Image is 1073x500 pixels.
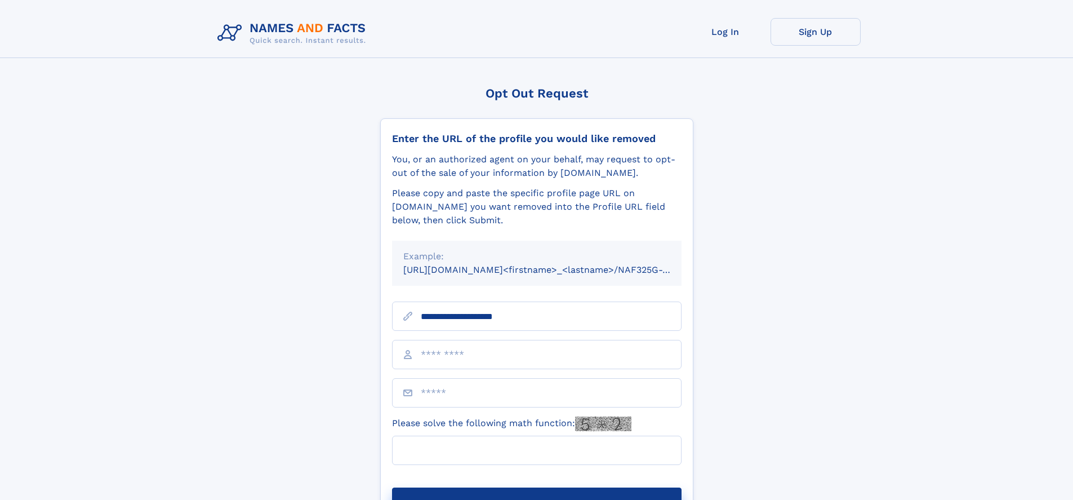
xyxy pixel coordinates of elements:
div: Example: [403,250,670,263]
label: Please solve the following math function: [392,417,631,431]
small: [URL][DOMAIN_NAME]<firstname>_<lastname>/NAF325G-xxxxxxxx [403,264,703,275]
a: Sign Up [771,18,861,46]
img: Logo Names and Facts [213,18,375,48]
div: Enter the URL of the profile you would like removed [392,132,682,145]
a: Log In [680,18,771,46]
div: You, or an authorized agent on your behalf, may request to opt-out of the sale of your informatio... [392,153,682,180]
div: Opt Out Request [380,86,693,100]
div: Please copy and paste the specific profile page URL on [DOMAIN_NAME] you want removed into the Pr... [392,187,682,227]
